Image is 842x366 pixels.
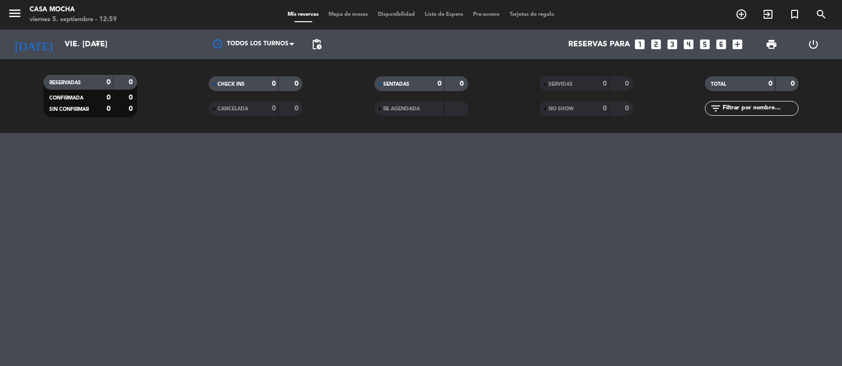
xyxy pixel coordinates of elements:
i: looks_4 [682,38,695,51]
strong: 0 [603,105,607,112]
strong: 0 [438,80,441,87]
strong: 0 [460,80,466,87]
i: arrow_drop_down [92,38,104,50]
strong: 0 [294,80,300,87]
span: print [766,38,777,50]
i: looks_two [650,38,662,51]
span: CHECK INS [218,82,245,87]
strong: 0 [272,80,276,87]
span: SENTADAS [383,82,409,87]
span: NO SHOW [549,106,574,111]
input: Filtrar por nombre... [722,103,798,114]
i: search [815,8,827,20]
span: Mis reservas [283,12,324,17]
strong: 0 [272,105,276,112]
strong: 0 [603,80,607,87]
i: looks_3 [666,38,679,51]
span: Mapa de mesas [324,12,373,17]
i: power_settings_new [807,38,819,50]
div: viernes 5. septiembre - 12:59 [30,15,117,25]
span: Pre-acceso [468,12,505,17]
strong: 0 [625,105,631,112]
i: menu [7,6,22,21]
strong: 0 [129,105,135,112]
span: RE AGENDADA [383,106,420,111]
span: Lista de Espera [420,12,468,17]
span: Disponibilidad [373,12,420,17]
i: looks_6 [715,38,728,51]
i: add_box [731,38,744,51]
span: RESERVADAS [49,80,81,85]
span: SERVIDAS [549,82,573,87]
span: SIN CONFIRMAR [49,107,89,112]
button: menu [7,6,22,24]
strong: 0 [107,79,110,86]
span: TOTAL [711,82,726,87]
strong: 0 [791,80,797,87]
span: CONFIRMADA [49,96,83,100]
strong: 0 [769,80,772,87]
i: looks_one [633,38,646,51]
div: Casa Mocha [30,5,117,15]
strong: 0 [107,94,110,101]
span: pending_actions [311,38,323,50]
strong: 0 [294,105,300,112]
i: add_circle_outline [735,8,747,20]
span: CANCELADA [218,106,248,111]
strong: 0 [129,79,135,86]
i: looks_5 [698,38,711,51]
i: [DATE] [7,33,60,55]
i: filter_list [710,102,722,114]
strong: 0 [625,80,631,87]
div: LOG OUT [793,30,835,59]
span: Reservas para [568,40,630,49]
strong: 0 [107,105,110,112]
strong: 0 [129,94,135,101]
span: Tarjetas de regalo [505,12,559,17]
i: turned_in_not [789,8,801,20]
i: exit_to_app [762,8,774,20]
